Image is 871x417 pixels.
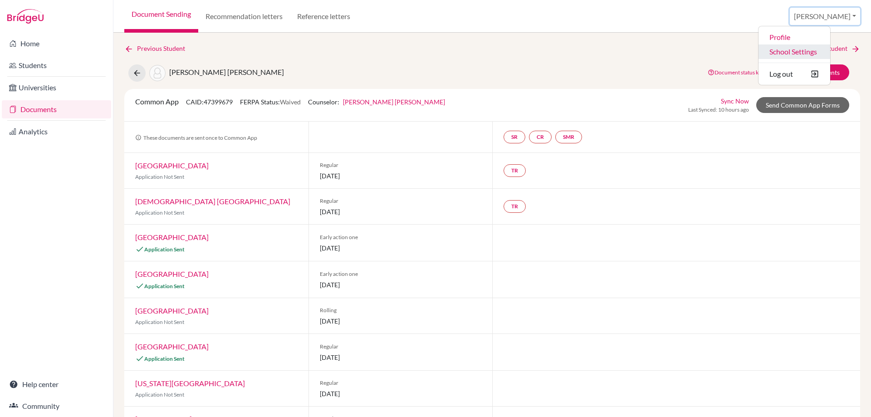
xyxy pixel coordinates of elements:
span: [PERSON_NAME] [PERSON_NAME] [169,68,284,76]
span: Counselor: [308,98,445,106]
span: Application Not Sent [135,209,184,216]
a: TR [504,164,526,177]
span: Early action one [320,270,482,278]
span: Early action one [320,233,482,241]
a: Document status key [708,69,764,76]
span: Regular [320,161,482,169]
span: [DATE] [320,389,482,398]
a: Next Student [811,44,860,54]
span: Regular [320,197,482,205]
a: CR [529,131,552,143]
span: Common App [135,97,179,106]
span: [DATE] [320,316,482,326]
a: Students [2,56,111,74]
a: [GEOGRAPHIC_DATA] [135,161,209,170]
span: CAID: 47399679 [186,98,233,106]
span: Waived [280,98,301,106]
a: School Settings [758,44,830,59]
a: Home [2,34,111,53]
span: Rolling [320,306,482,314]
span: Application Sent [144,246,185,253]
button: [PERSON_NAME] [790,8,860,25]
button: Log out [758,67,830,81]
a: [GEOGRAPHIC_DATA] [135,270,209,278]
img: Bridge-U [7,9,44,24]
span: Application Not Sent [135,391,184,398]
span: [DATE] [320,280,482,289]
a: Sync Now [721,96,749,106]
span: Regular [320,379,482,387]
span: Regular [320,343,482,351]
span: Application Not Sent [135,319,184,325]
a: Send Common App Forms [756,97,849,113]
span: Last Synced: 10 hours ago [688,106,749,114]
span: Application Sent [144,355,185,362]
span: FERPA Status: [240,98,301,106]
a: [PERSON_NAME] [PERSON_NAME] [343,98,445,106]
a: Universities [2,78,111,97]
span: [DATE] [320,353,482,362]
span: [DATE] [320,207,482,216]
a: Previous Student [124,44,192,54]
ul: [PERSON_NAME] [758,26,831,85]
a: Profile [758,30,830,44]
a: Help center [2,375,111,393]
a: SR [504,131,525,143]
span: [DATE] [320,171,482,181]
a: [GEOGRAPHIC_DATA] [135,306,209,315]
a: SMR [555,131,582,143]
a: [US_STATE][GEOGRAPHIC_DATA] [135,379,245,388]
a: [GEOGRAPHIC_DATA] [135,342,209,351]
span: Application Sent [144,283,185,289]
a: Analytics [2,123,111,141]
a: TR [504,200,526,213]
a: [GEOGRAPHIC_DATA] [135,233,209,241]
span: Application Not Sent [135,173,184,180]
span: [DATE] [320,243,482,253]
a: Documents [2,100,111,118]
span: These documents are sent once to Common App [135,134,257,141]
a: [DEMOGRAPHIC_DATA] [GEOGRAPHIC_DATA] [135,197,290,206]
a: Community [2,397,111,415]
